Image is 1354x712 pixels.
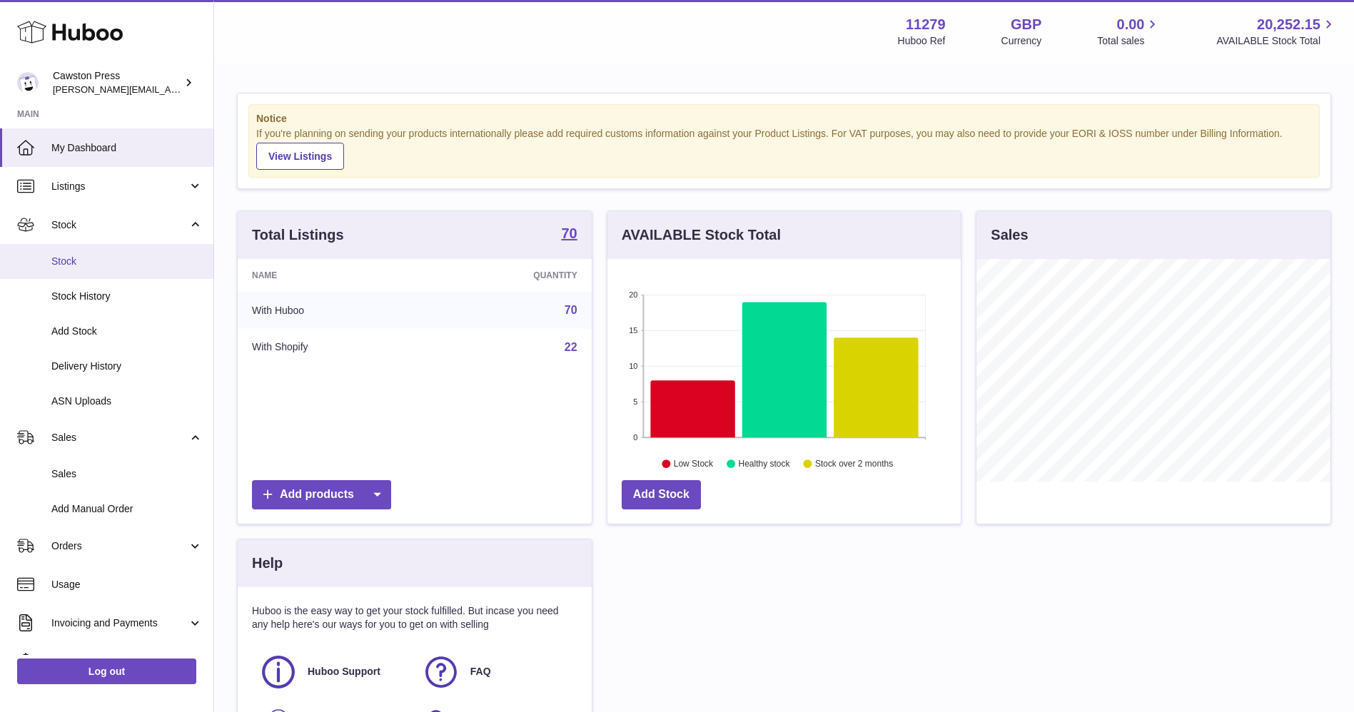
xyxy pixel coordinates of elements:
[51,180,188,193] span: Listings
[1216,34,1337,48] span: AVAILABLE Stock Total
[815,459,893,469] text: Stock over 2 months
[238,292,428,329] td: With Huboo
[256,112,1312,126] strong: Notice
[674,459,714,469] text: Low Stock
[252,225,344,245] h3: Total Listings
[51,325,203,338] span: Add Stock
[51,578,203,591] span: Usage
[51,218,188,232] span: Stock
[428,259,591,292] th: Quantity
[51,290,203,303] span: Stock History
[629,326,637,335] text: 15
[1257,15,1320,34] span: 20,252.15
[308,665,380,678] span: Huboo Support
[51,255,203,268] span: Stock
[252,604,577,631] p: Huboo is the easy way to get your stock fulfilled. But incase you need any help here's our ways f...
[51,616,188,630] span: Invoicing and Payments
[53,69,181,96] div: Cawston Press
[238,329,428,366] td: With Shopify
[1001,34,1042,48] div: Currency
[561,226,577,240] strong: 70
[51,655,203,668] span: Cases
[17,72,39,93] img: thomas.carson@cawstonpress.com
[259,653,408,691] a: Huboo Support
[17,658,196,684] a: Log out
[633,433,637,442] text: 0
[622,225,781,245] h3: AVAILABLE Stock Total
[51,360,203,373] span: Delivery History
[565,341,577,353] a: 22
[1117,15,1145,34] span: 0.00
[1097,15,1161,48] a: 0.00 Total sales
[470,665,491,678] span: FAQ
[622,480,701,509] a: Add Stock
[565,304,577,316] a: 70
[738,459,790,469] text: Healthy stock
[633,397,637,406] text: 5
[629,362,637,370] text: 10
[256,143,344,170] a: View Listings
[51,467,203,481] span: Sales
[238,259,428,292] th: Name
[51,431,188,444] span: Sales
[51,502,203,516] span: Add Manual Order
[561,226,577,243] a: 70
[898,34,946,48] div: Huboo Ref
[629,290,637,299] text: 20
[51,539,188,553] span: Orders
[1011,15,1041,34] strong: GBP
[906,15,946,34] strong: 11279
[252,480,391,509] a: Add products
[51,395,203,408] span: ASN Uploads
[53,83,363,95] span: [PERSON_NAME][EMAIL_ADDRESS][PERSON_NAME][DOMAIN_NAME]
[252,554,283,573] h3: Help
[991,225,1028,245] h3: Sales
[256,127,1312,170] div: If you're planning on sending your products internationally please add required customs informati...
[51,141,203,155] span: My Dashboard
[1097,34,1161,48] span: Total sales
[1216,15,1337,48] a: 20,252.15 AVAILABLE Stock Total
[422,653,570,691] a: FAQ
